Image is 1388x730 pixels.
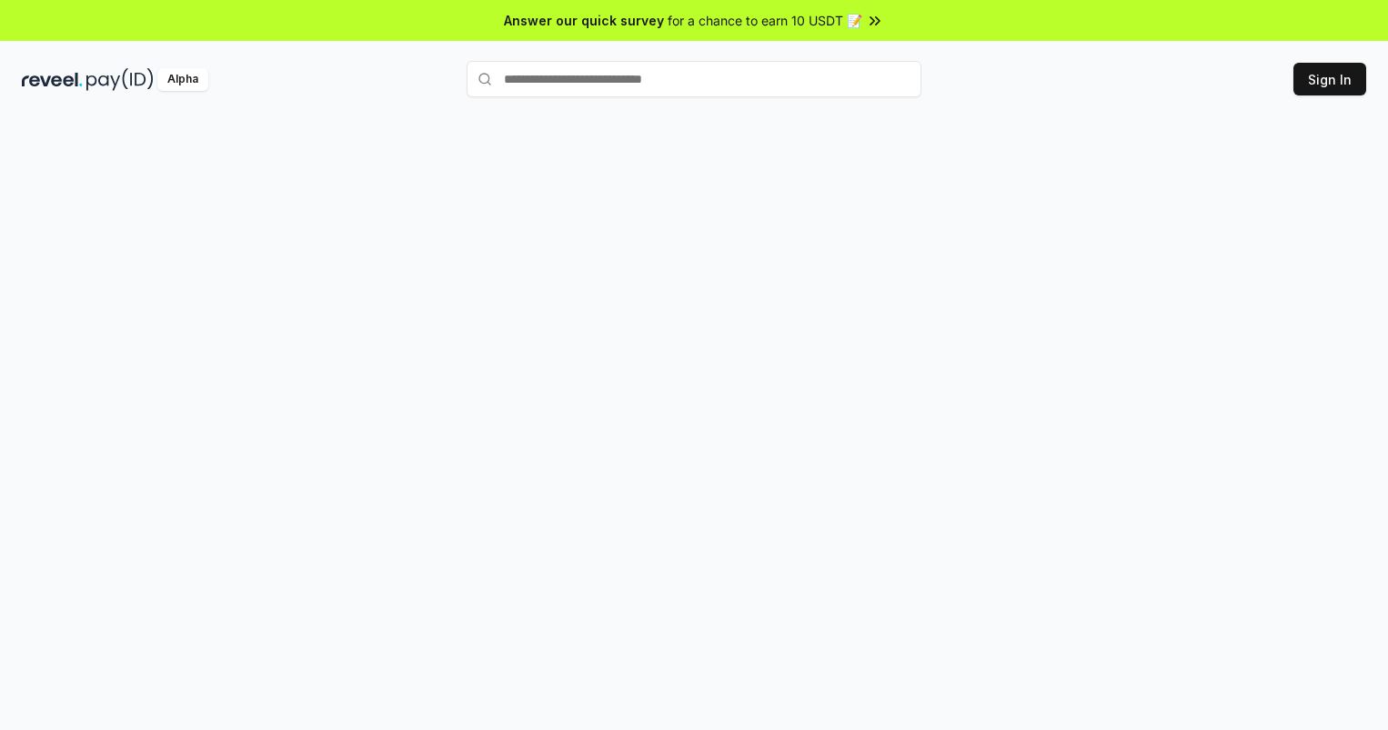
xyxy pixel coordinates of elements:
span: Answer our quick survey [504,11,664,30]
img: reveel_dark [22,68,83,91]
img: pay_id [86,68,154,91]
div: Alpha [157,68,208,91]
span: for a chance to earn 10 USDT 📝 [668,11,862,30]
button: Sign In [1293,63,1366,95]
